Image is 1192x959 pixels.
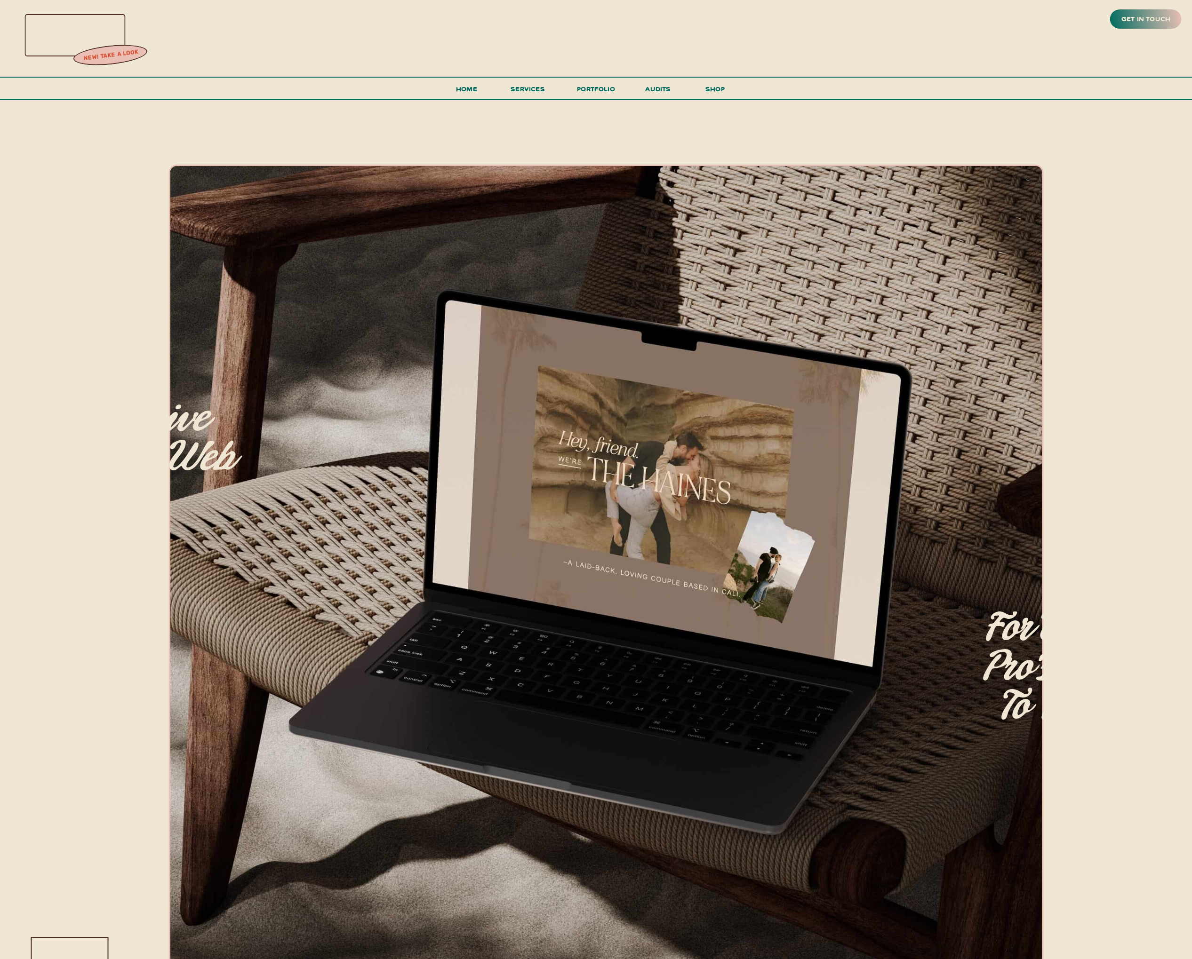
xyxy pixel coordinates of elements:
[508,83,548,100] a: services
[1120,13,1172,26] a: get in touch
[13,399,238,532] p: All-inclusive branding, web design & copy
[511,84,545,93] span: services
[644,83,672,99] a: audits
[693,83,738,99] a: shop
[920,609,1171,736] p: for Wedding pro's looking to Book Out
[452,83,481,100] a: Home
[574,83,618,100] a: portfolio
[72,46,149,65] a: new! take a look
